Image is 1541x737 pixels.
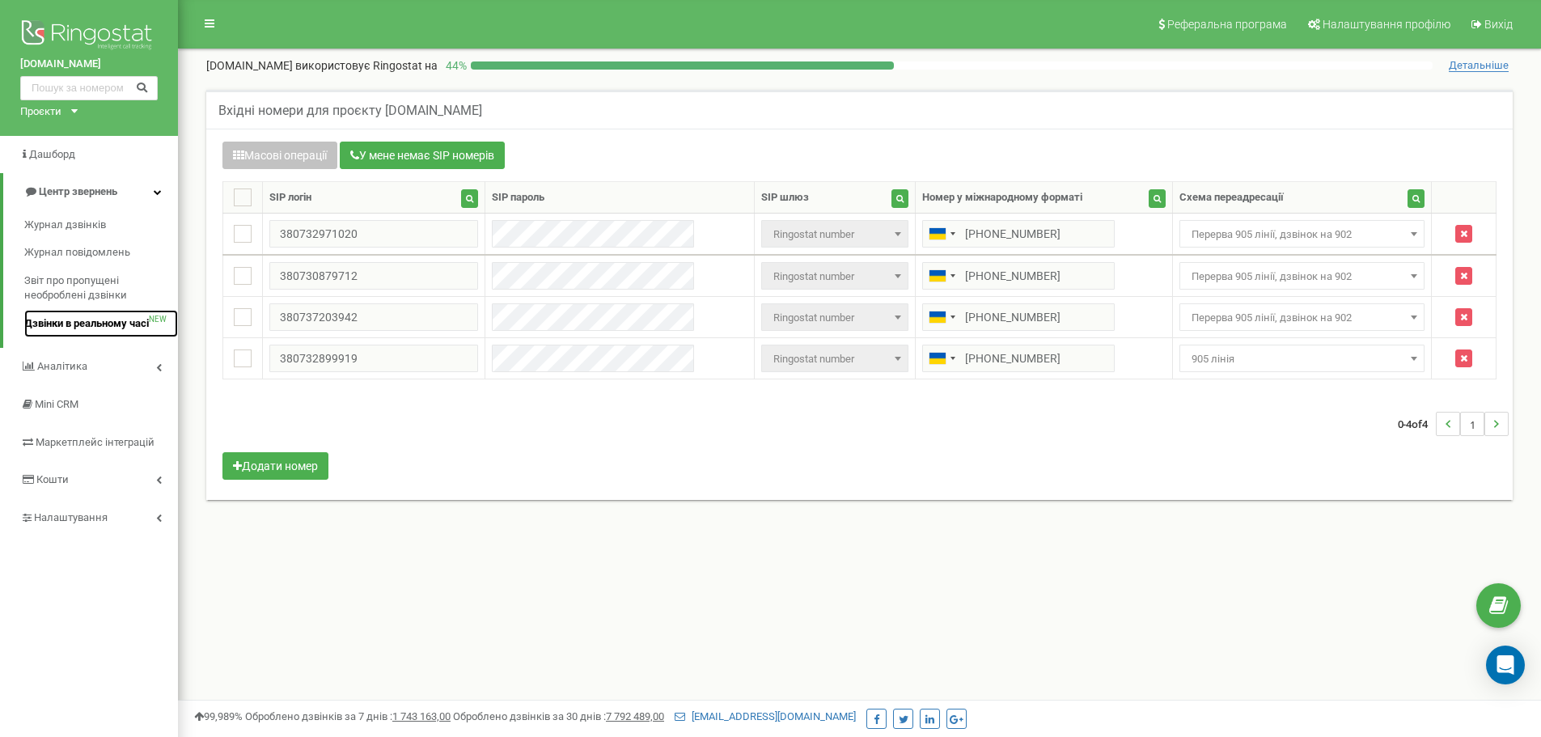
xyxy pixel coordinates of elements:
[1185,348,1420,371] span: 905 лінія
[922,220,1115,248] input: 050 123 4567
[34,511,108,523] span: Налаштування
[761,190,809,205] div: SIP шлюз
[24,273,170,303] span: Звіт про пропущені необроблені дзвінки
[1449,59,1509,72] span: Детальніше
[3,173,178,211] a: Центр звернень
[1179,262,1425,290] span: Перерва 905 лінії, дзвінок на 902
[35,398,78,410] span: Mini CRM
[222,452,328,480] button: Додати номер
[29,148,75,160] span: Дашборд
[392,710,451,722] u: 1 743 163,00
[206,57,438,74] p: [DOMAIN_NAME]
[767,348,902,371] span: Ringostat number
[923,345,960,371] div: Telephone country code
[438,57,471,74] p: 44 %
[37,360,87,372] span: Аналiтика
[767,307,902,329] span: Ringostat number
[453,710,664,722] span: Оброблено дзвінків за 30 днів :
[767,265,902,288] span: Ringostat number
[922,262,1115,290] input: 050 123 4567
[1484,18,1513,31] span: Вихід
[485,182,755,214] th: SIP пароль
[761,303,908,331] span: Ringostat number
[1323,18,1450,31] span: Налаштування профілю
[218,104,482,118] h5: Вхідні номери для проєкту [DOMAIN_NAME]
[245,710,451,722] span: Оброблено дзвінків за 7 днів :
[1460,412,1484,436] li: 1
[1179,190,1284,205] div: Схема переадресації
[24,267,178,310] a: Звіт про пропущені необроблені дзвінки
[761,262,908,290] span: Ringostat number
[24,218,106,233] span: Журнал дзвінків
[1185,307,1420,329] span: Перерва 905 лінії, дзвінок на 902
[1185,223,1420,246] span: Перерва 905 лінії, дзвінок на 902
[1167,18,1287,31] span: Реферальна програма
[1398,412,1436,436] span: 0-4 4
[675,710,856,722] a: [EMAIL_ADDRESS][DOMAIN_NAME]
[24,245,130,260] span: Журнал повідомлень
[1179,220,1425,248] span: Перерва 905 лінії, дзвінок на 902
[24,316,149,332] span: Дзвінки в реальному часі
[24,310,178,338] a: Дзвінки в реальному часіNEW
[923,221,960,247] div: Telephone country code
[1179,303,1425,331] span: Перерва 905 лінії, дзвінок на 902
[20,16,158,57] img: Ringostat logo
[1486,646,1525,684] div: Open Intercom Messenger
[1185,265,1420,288] span: Перерва 905 лінії, дзвінок на 902
[761,345,908,372] span: Ringostat number
[1179,345,1425,372] span: 905 лінія
[20,57,158,72] a: [DOMAIN_NAME]
[269,190,311,205] div: SIP логін
[194,710,243,722] span: 99,989%
[922,303,1115,331] input: 050 123 4567
[20,104,61,120] div: Проєкти
[922,345,1115,372] input: 050 123 4567
[761,220,908,248] span: Ringostat number
[767,223,902,246] span: Ringostat number
[36,436,155,448] span: Маркетплейс інтеграцій
[923,304,960,330] div: Telephone country code
[923,263,960,289] div: Telephone country code
[1398,396,1509,452] nav: ...
[222,142,337,169] button: Масові операції
[295,59,438,72] span: використовує Ringostat на
[24,239,178,267] a: Журнал повідомлень
[1412,417,1422,431] span: of
[922,190,1082,205] div: Номер у міжнародному форматі
[340,142,505,169] button: У мене немає SIP номерів
[20,76,158,100] input: Пошук за номером
[39,185,117,197] span: Центр звернень
[606,710,664,722] u: 7 792 489,00
[36,473,69,485] span: Кошти
[24,211,178,239] a: Журнал дзвінків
